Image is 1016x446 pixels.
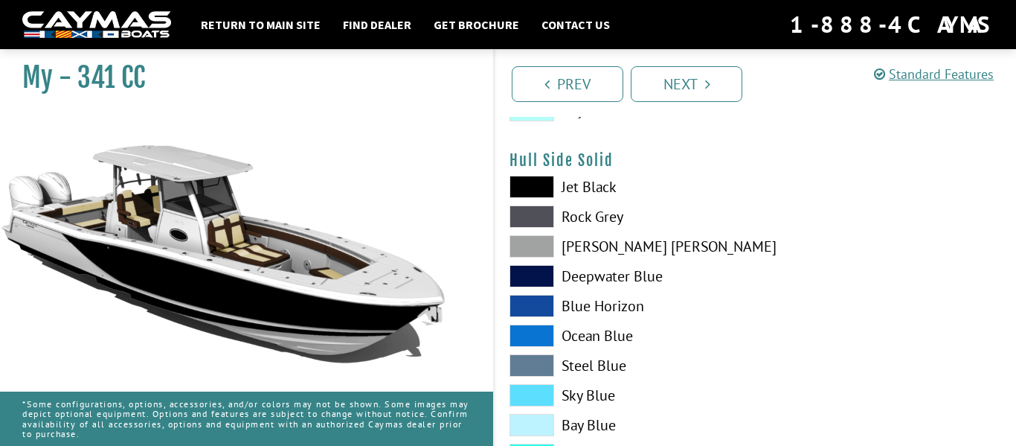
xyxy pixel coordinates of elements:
[631,66,742,102] a: Next
[509,151,1001,170] h4: Hull Side Solid
[22,61,456,95] h1: My - 341 CC
[22,392,471,446] p: *Some configurations, options, accessories, and/or colors may not be shown. Some images may depic...
[790,8,994,41] div: 1-888-4CAYMAS
[509,354,741,377] label: Steel Blue
[509,384,741,407] label: Sky Blue
[874,66,994,83] a: Standard Features
[335,15,419,34] a: Find Dealer
[508,64,1016,102] ul: Pagination
[509,265,741,287] label: Deepwater Blue
[509,206,741,228] label: Rock Grey
[509,325,741,347] label: Ocean Blue
[509,295,741,317] label: Blue Horizon
[534,15,617,34] a: Contact Us
[509,414,741,436] label: Bay Blue
[426,15,527,34] a: Get Brochure
[509,235,741,258] label: [PERSON_NAME] [PERSON_NAME]
[22,11,171,39] img: white-logo-c9c8dbefe5ff5ceceb0f0178aa75bf4bb51f6bca0971e226c86eb53dfe498488.png
[193,15,328,34] a: Return to main site
[512,66,623,102] a: Prev
[509,176,741,198] label: Jet Black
